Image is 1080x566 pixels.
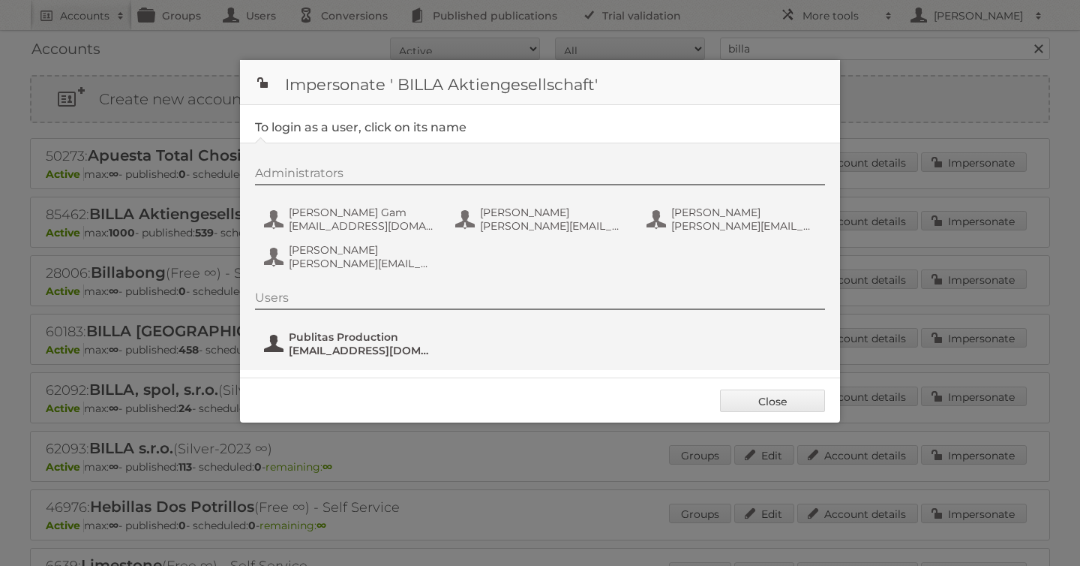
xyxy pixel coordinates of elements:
span: [PERSON_NAME][EMAIL_ADDRESS][DOMAIN_NAME] [671,219,817,233]
button: [PERSON_NAME] Gam [EMAIL_ADDRESS][DOMAIN_NAME] [262,204,439,234]
legend: To login as a user, click on its name [255,120,466,134]
span: [PERSON_NAME] [480,206,625,219]
span: [EMAIL_ADDRESS][DOMAIN_NAME] [289,219,434,233]
span: Publitas Production [289,330,434,344]
div: Administrators [255,166,825,185]
span: [PERSON_NAME] [671,206,817,219]
button: Publitas Production [EMAIL_ADDRESS][DOMAIN_NAME] [262,329,439,359]
div: Users [255,291,825,310]
span: [PERSON_NAME] [289,243,434,257]
button: [PERSON_NAME] [PERSON_NAME][EMAIL_ADDRESS][DOMAIN_NAME] [454,204,630,234]
h1: Impersonate ' BILLA Aktiengesellschaft' [240,60,840,105]
a: Close [720,390,825,412]
span: [EMAIL_ADDRESS][DOMAIN_NAME] [289,344,434,357]
span: [PERSON_NAME][EMAIL_ADDRESS][DOMAIN_NAME] [480,219,625,233]
button: [PERSON_NAME] [PERSON_NAME][EMAIL_ADDRESS][DOMAIN_NAME] [262,242,439,272]
span: [PERSON_NAME] Gam [289,206,434,219]
span: [PERSON_NAME][EMAIL_ADDRESS][DOMAIN_NAME] [289,257,434,270]
button: [PERSON_NAME] [PERSON_NAME][EMAIL_ADDRESS][DOMAIN_NAME] [645,204,821,234]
